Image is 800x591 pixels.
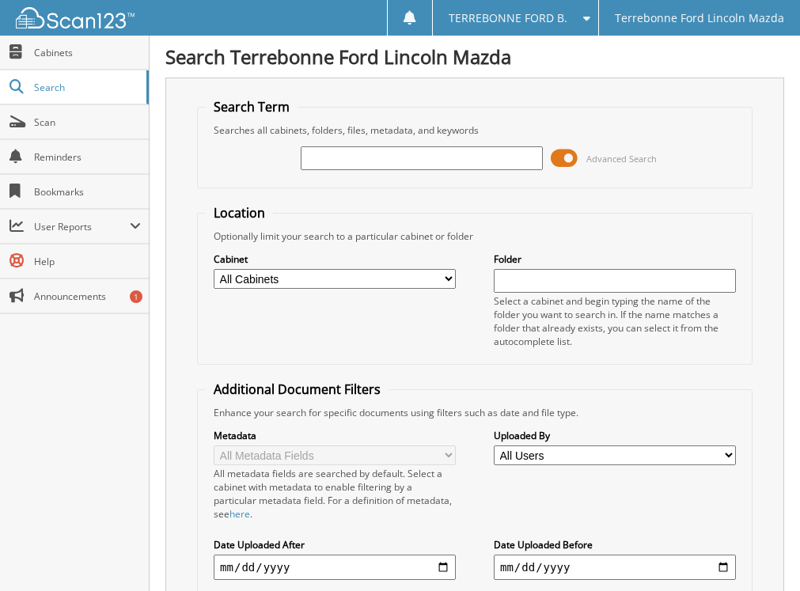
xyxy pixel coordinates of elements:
span: TERREBONNE FORD B. [449,13,567,23]
span: Advanced Search [586,153,657,165]
span: Scan [34,116,141,129]
div: 1 [130,290,142,303]
img: scan123-logo-white.svg [16,7,135,28]
span: Search [34,81,138,94]
div: All metadata fields are searched by default. Select a cabinet with metadata to enable filtering b... [214,467,456,521]
span: Reminders [34,150,141,164]
span: Announcements [34,290,141,303]
label: Cabinet [214,252,456,266]
label: Date Uploaded Before [494,538,736,551]
span: Bookmarks [34,185,141,199]
div: Enhance your search for specific documents using filters such as date and file type. [206,406,744,419]
label: Date Uploaded After [214,538,456,551]
span: Cabinets [34,46,141,59]
a: here [229,507,250,521]
legend: Search Term [206,98,298,116]
h1: Search Terrebonne Ford Lincoln Mazda [165,44,784,70]
label: Uploaded By [494,429,736,442]
label: Folder [494,252,736,266]
legend: Additional Document Filters [206,381,389,398]
span: Terrebonne Ford Lincoln Mazda [615,13,784,23]
label: Metadata [214,429,456,442]
input: start [214,555,456,580]
div: Select a cabinet and begin typing the name of the folder you want to search in. If the name match... [494,294,736,348]
div: Searches all cabinets, folders, files, metadata, and keywords [206,123,744,137]
legend: Location [206,204,273,222]
span: Help [34,255,141,268]
span: User Reports [34,220,130,233]
div: Optionally limit your search to a particular cabinet or folder [206,229,744,243]
input: end [494,555,736,580]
